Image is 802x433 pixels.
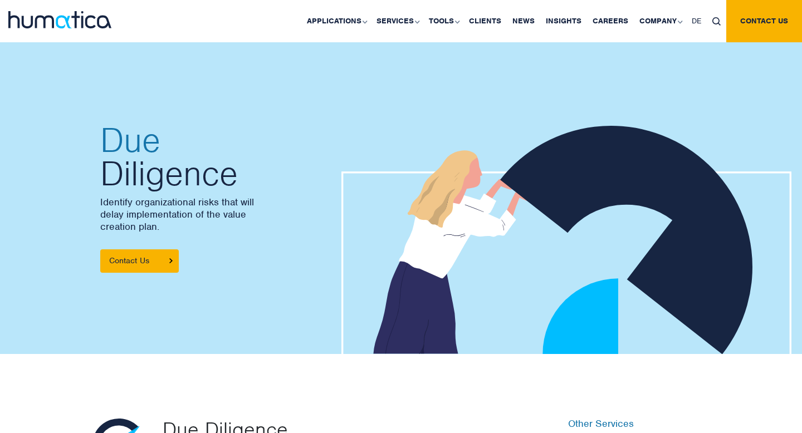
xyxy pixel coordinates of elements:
a: Contact Us [100,249,179,273]
img: about_banner1 [341,126,791,356]
img: search_icon [712,17,721,26]
h2: Diligence [100,124,390,190]
span: Due [100,124,390,157]
img: logo [8,11,111,28]
img: arrowicon [169,258,173,263]
h6: Other Services [568,418,710,430]
span: DE [692,16,701,26]
p: Identify organizational risks that will delay implementation of the value creation plan. [100,196,390,233]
